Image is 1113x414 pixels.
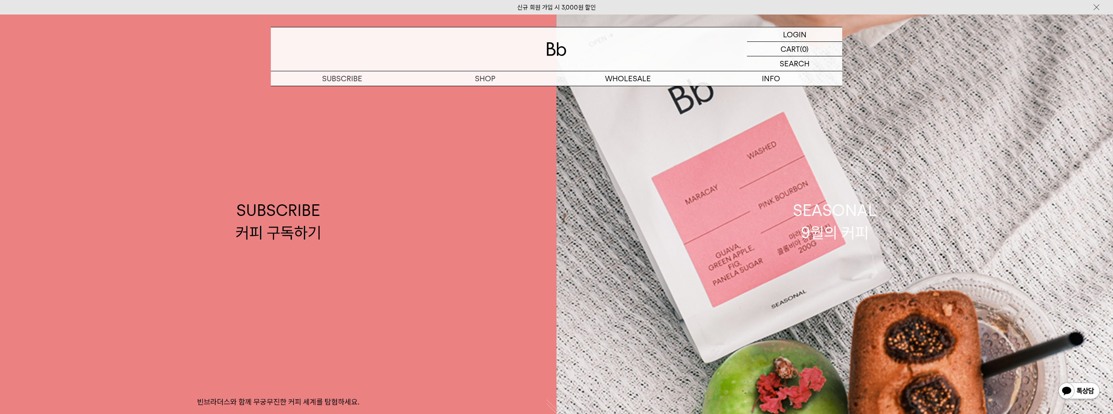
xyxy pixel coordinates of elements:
[236,199,321,243] div: SUBSCRIBE 커피 구독하기
[781,42,800,56] p: CART
[747,42,842,56] a: CART (0)
[517,4,596,11] a: 신규 회원 가입 시 3,000원 할인
[699,71,842,86] p: INFO
[556,71,699,86] p: WHOLESALE
[1058,382,1101,402] img: 카카오톡 채널 1:1 채팅 버튼
[271,71,414,86] a: SUBSCRIBE
[747,27,842,42] a: LOGIN
[780,56,809,71] p: SEARCH
[793,199,877,243] div: SEASONAL 9월의 커피
[414,71,556,86] a: SHOP
[783,27,807,41] p: LOGIN
[547,42,566,56] img: 로고
[800,42,809,56] p: (0)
